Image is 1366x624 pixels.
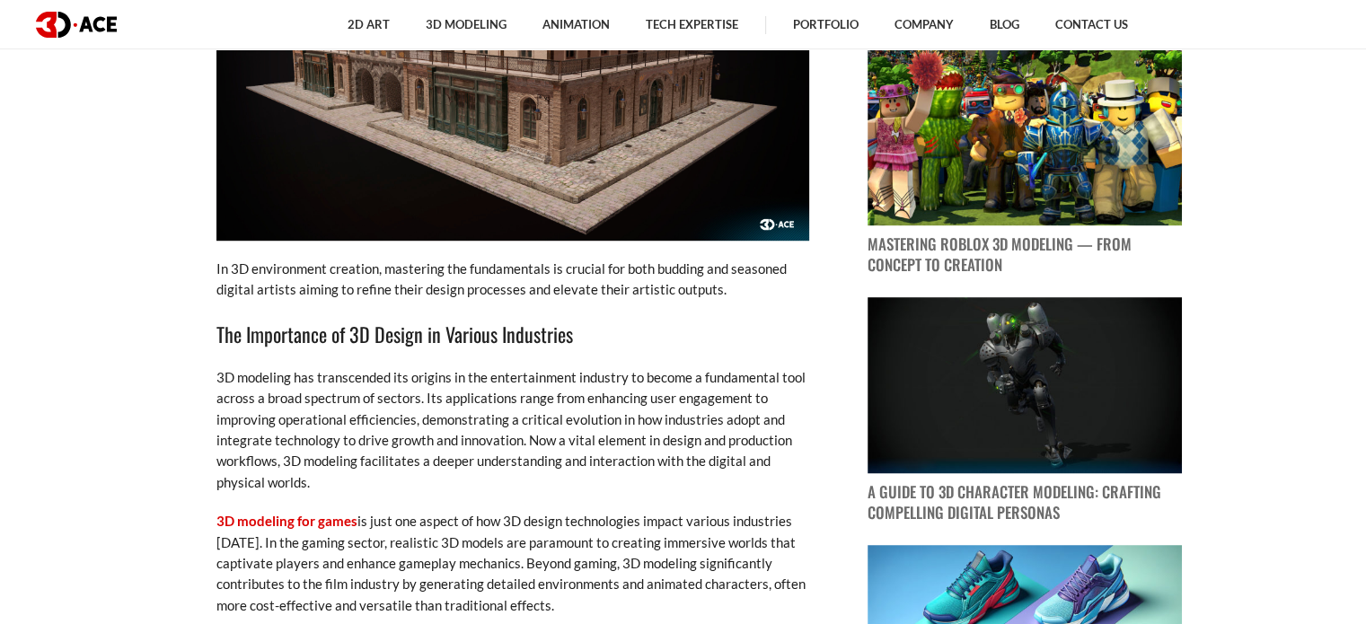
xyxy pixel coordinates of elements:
img: blog post image [868,48,1182,225]
h3: The Importance of 3D Design in Various Industries [216,319,809,349]
a: blog post image Mastering Roblox 3D Modeling — From Concept to Creation [868,48,1182,276]
p: In 3D environment creation, mastering the fundamentals is crucial for both budding and seasoned d... [216,259,809,301]
a: 3D modeling for games [216,513,357,529]
p: 3D modeling has transcended its origins in the entertainment industry to become a fundamental too... [216,367,809,493]
a: blog post image A Guide to 3D Character Modeling: Crafting Compelling Digital Personas [868,297,1182,524]
p: is just one aspect of how 3D design technologies impact various industries [DATE]. In the gaming ... [216,511,809,616]
img: blog post image [868,297,1182,474]
p: A Guide to 3D Character Modeling: Crafting Compelling Digital Personas [868,482,1182,523]
img: logo dark [36,12,117,38]
p: Mastering Roblox 3D Modeling — From Concept to Creation [868,234,1182,276]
